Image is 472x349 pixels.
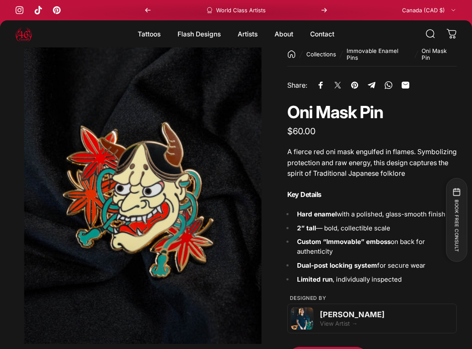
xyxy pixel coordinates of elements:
[294,261,457,271] li: for secure wear
[294,275,457,285] li: , individually inspected
[287,304,457,333] div: View artist page for Geoffrey Wong
[402,7,445,14] span: Canada (CAD $)
[297,210,337,218] strong: Hard enamel
[306,51,336,58] a: Collections
[169,25,229,43] summary: Flash Designs
[302,25,343,43] a: Contact
[297,224,316,232] strong: 2” tall
[320,310,453,319] div: [PERSON_NAME]
[294,237,457,257] li: on back for authenticity
[297,238,391,246] strong: Custom “Immovable” emboss
[294,210,457,219] li: with a polished, glass-smooth finish
[287,82,307,89] p: Share:
[287,47,457,66] nav: breadcrumbs
[320,320,453,327] div: View Artist →
[442,25,461,43] a: 0 items
[297,275,333,283] strong: Limited run
[294,224,457,233] li: — bold, collectible scale
[287,189,457,199] h5: Key Details
[216,7,266,14] p: World Class Artists
[446,178,467,262] button: BOOK FREE CONSULT
[229,25,266,43] summary: Artists
[347,47,411,61] a: Immovable Enamel Pins
[266,25,302,43] summary: About
[129,25,169,43] summary: Tattoos
[360,104,383,121] animate-element: Pin
[290,295,457,301] p: Designed by
[15,47,270,344] img: Oni Mask Pin
[287,147,457,179] p: A fierce red oni mask engulfed in flames. Symbolizing protection and raw energy, this design capt...
[316,104,356,121] animate-element: Mask
[416,47,457,61] li: Oni Mask Pin
[297,261,377,269] strong: Dual-post locking system
[287,104,312,121] animate-element: Oni
[129,25,343,43] nav: Primary
[15,47,270,344] button: Open media 1 in modal
[287,126,316,136] span: $60.00
[291,307,313,330] img: Geoffrey Wong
